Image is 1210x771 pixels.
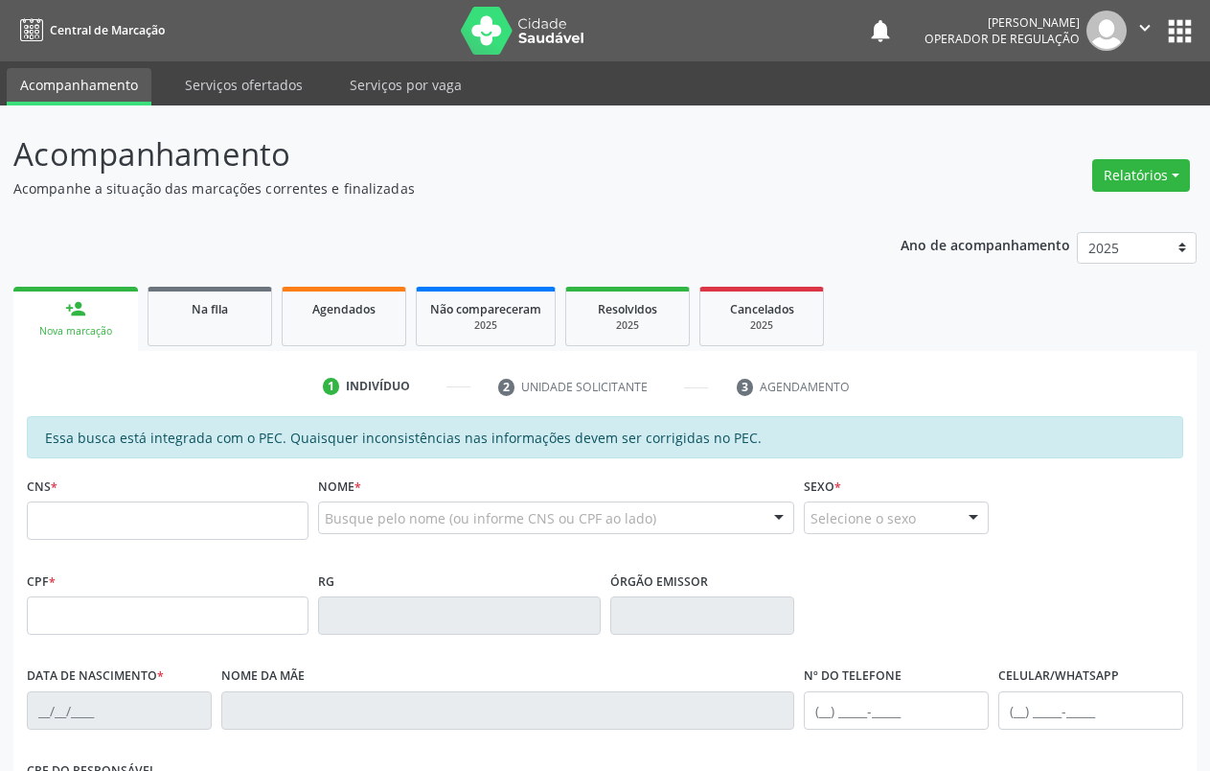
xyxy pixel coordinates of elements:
a: Serviços por vaga [336,68,475,102]
span: Selecione o sexo [810,508,916,528]
span: Busque pelo nome (ou informe CNS ou CPF ao lado) [325,508,656,528]
div: Nova marcação [27,324,125,339]
label: Sexo [804,472,841,502]
label: RG [318,567,334,596]
div: Indivíduo [346,378,410,395]
span: Cancelados [730,301,794,317]
input: (__) _____-_____ [998,691,1183,730]
span: Não compareceram [430,301,541,317]
img: img [1086,11,1127,51]
a: Central de Marcação [13,14,165,46]
div: 1 [323,378,340,395]
a: Serviços ofertados [171,68,316,102]
div: person_add [65,298,86,319]
i:  [1134,17,1155,38]
label: Celular/WhatsApp [998,662,1119,691]
label: CPF [27,567,56,596]
div: 2025 [714,318,810,333]
div: [PERSON_NAME] [925,14,1080,31]
input: __/__/____ [27,691,212,730]
span: Resolvidos [598,301,657,317]
span: Operador de regulação [925,31,1080,47]
span: Central de Marcação [50,22,165,38]
input: (__) _____-_____ [804,691,989,730]
p: Ano de acompanhamento [901,232,1070,256]
span: Agendados [312,301,376,317]
label: Nº do Telefone [804,662,902,691]
div: 2025 [430,318,541,333]
div: 2025 [580,318,675,333]
button: apps [1163,14,1197,48]
p: Acompanhe a situação das marcações correntes e finalizadas [13,178,842,199]
button: Relatórios [1092,159,1190,192]
a: Acompanhamento [7,68,151,105]
p: Acompanhamento [13,130,842,178]
button: notifications [867,17,894,44]
label: CNS [27,472,57,502]
label: Nome [318,472,361,502]
span: Na fila [192,301,228,317]
div: Essa busca está integrada com o PEC. Quaisquer inconsistências nas informações devem ser corrigid... [27,416,1183,458]
label: Data de nascimento [27,662,164,691]
label: Nome da mãe [221,662,305,691]
label: Órgão emissor [610,567,708,596]
button:  [1127,11,1163,51]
